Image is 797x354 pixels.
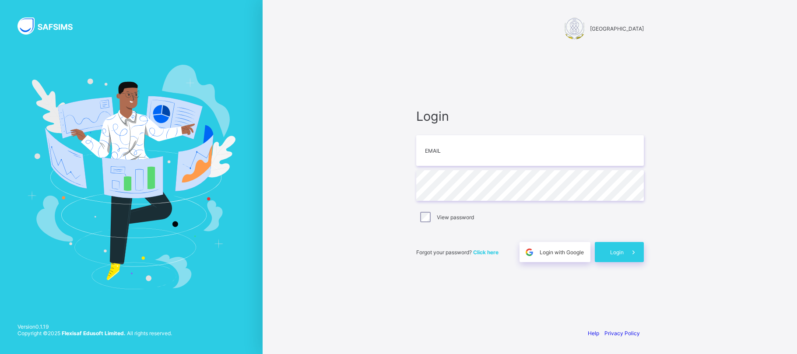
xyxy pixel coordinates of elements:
img: Hero Image [27,65,235,289]
a: Privacy Policy [604,330,640,336]
a: Help [588,330,599,336]
span: Login with Google [540,249,584,256]
span: Copyright © 2025 All rights reserved. [18,330,172,336]
span: [GEOGRAPHIC_DATA] [590,25,644,32]
img: SAFSIMS Logo [18,18,83,35]
span: Login [416,109,644,124]
span: Login [610,249,624,256]
img: google.396cfc9801f0270233282035f929180a.svg [524,247,534,257]
span: Version 0.1.19 [18,323,172,330]
a: Click here [473,249,499,256]
label: View password [437,214,474,221]
strong: Flexisaf Edusoft Limited. [62,330,126,336]
span: Forgot your password? [416,249,499,256]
